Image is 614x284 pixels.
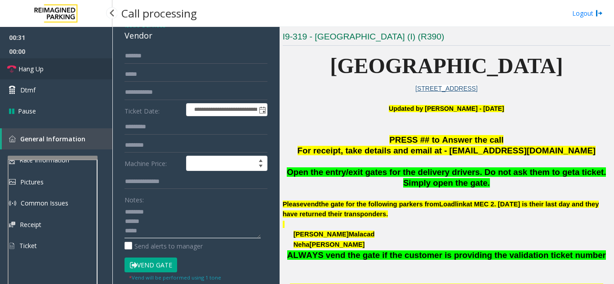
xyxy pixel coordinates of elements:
img: 'icon' [9,135,16,142]
span: [PERSON_NAME] [294,231,349,238]
a: Logout [572,9,603,18]
label: Ticket Date: [122,103,184,117]
h3: I9-319 - [GEOGRAPHIC_DATA] (I) (R390) [283,31,610,46]
label: Machine Price: [122,156,184,171]
span: vend [303,201,319,208]
small: Vend will be performed using 1 tone [129,274,221,281]
span: Dtmf [20,85,36,95]
span: Malacad [349,231,375,238]
span: [PERSON_NAME] [310,241,365,249]
label: Send alerts to manager [125,241,203,251]
button: Vend Gate [125,258,177,273]
div: Vendor [125,30,267,42]
b: Updated by [PERSON_NAME] - [DATE] [389,105,504,112]
span: PRESS ## to Answer the call [389,135,503,144]
h3: Call processing [117,2,201,24]
span: Hang Up [18,64,44,74]
a: [STREET_ADDRESS] [415,85,477,92]
span: Decrease value [254,163,267,170]
span: Toggle popup [257,104,267,116]
span: General Information [20,135,85,143]
img: logout [596,9,603,18]
span: ALWAYS vend the gate if the customer is providing the validation ticket number [287,250,606,260]
span: For receipt, take details and email at - [EMAIL_ADDRESS][DOMAIN_NAME] [298,146,596,155]
span: - [140,21,166,29]
span: the gate for the following parkers from [319,201,439,208]
span: Pause [18,106,36,116]
span: [GEOGRAPHIC_DATA] [330,54,563,78]
span: Open the entry/exit gates for the delivery drivers. Do not ask them to get [287,167,575,177]
label: Notes: [125,192,144,205]
a: General Information [2,128,112,149]
span: Please [283,201,303,208]
span: Loadlink [439,201,466,208]
span: Increase value [254,156,267,163]
span: Neha [294,241,310,248]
